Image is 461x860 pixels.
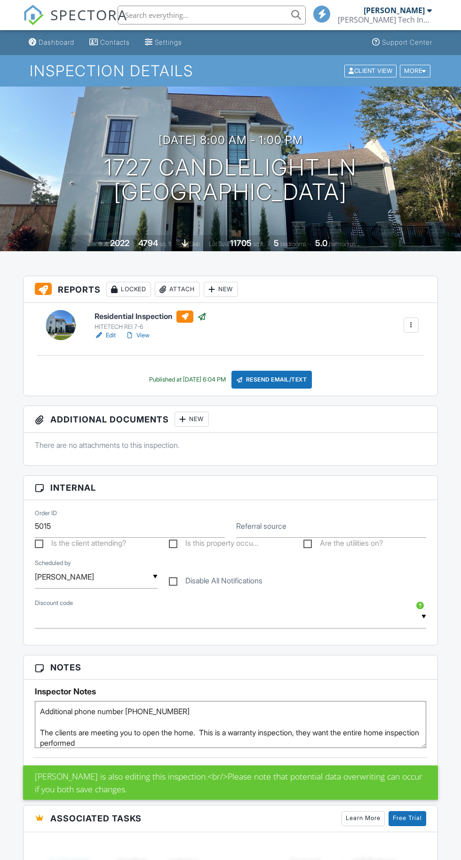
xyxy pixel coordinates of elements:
label: Is the client attending? [35,539,126,550]
span: SPECTORA [50,5,127,24]
h3: Additional Documents [24,406,437,433]
div: Client View [344,64,397,77]
span: bathrooms [329,240,356,247]
div: 5.0 [315,238,327,248]
a: Contacts [86,34,134,51]
label: Order ID [35,509,57,518]
h3: Reports [24,276,437,303]
div: 11705 [230,238,252,248]
div: 2022 [110,238,129,248]
a: Edit [95,331,116,340]
h3: Internal [24,476,437,500]
label: Disable All Notifications [169,576,262,588]
span: Built [98,240,109,247]
div: Hite Tech Inspections [338,15,432,24]
a: SPECTORA [23,13,127,32]
a: View [125,331,150,340]
div: More [400,64,430,77]
div: Locked [106,282,151,297]
div: HITETECH REI 7-6 [95,323,207,331]
img: The Best Home Inspection Software - Spectora [23,5,44,25]
span: sq. ft. [159,240,173,247]
span: Lot Size [209,240,229,247]
p: There are no attachments to this inspection. [35,440,426,450]
h5: Inspector Notes [35,687,426,696]
h3: Notes [24,655,437,680]
a: Dashboard [25,34,78,51]
div: New [204,282,238,297]
h1: 1727 Candlelight Ln [GEOGRAPHIC_DATA] [104,155,357,205]
h3: [DATE] 8:00 am - 1:00 pm [159,134,303,146]
a: Learn More [342,811,385,826]
span: sq.ft. [253,240,265,247]
h1: Inspection Details [30,63,431,79]
div: Attach [155,282,200,297]
label: Scheduled by [35,559,71,567]
a: Support Center [368,34,436,51]
div: Published at [DATE] 6:04 PM [149,376,226,383]
span: Associated Tasks [50,812,142,825]
label: Discount code [35,599,73,607]
label: Are the utilities on? [303,539,383,550]
div: 5 [274,238,279,248]
input: Search everything... [118,6,306,24]
div: Support Center [382,38,432,46]
a: Free Trial [389,811,426,826]
div: Contacts [100,38,130,46]
div: Settings [155,38,182,46]
div: [PERSON_NAME] [364,6,425,15]
div: 4794 [138,238,158,248]
label: Referral source [236,521,286,531]
h6: Residential Inspection [95,311,207,323]
textarea: Additional phone number [PHONE_NUMBER] The clients are meeting you to open the home. This is a wa... [35,701,426,748]
a: Client View [343,67,399,74]
span: bedrooms [280,240,306,247]
div: Dashboard [39,38,74,46]
a: Settings [141,34,186,51]
div: Resend Email/Text [231,371,312,389]
div: [PERSON_NAME] is also editing this inspection.<br/>Please note that potential data overwriting ca... [23,765,438,800]
label: Is this property occupied? [169,539,259,550]
div: New [175,412,209,427]
span: slab [190,240,200,247]
a: Residential Inspection HITETECH REI 7-6 [95,311,207,331]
